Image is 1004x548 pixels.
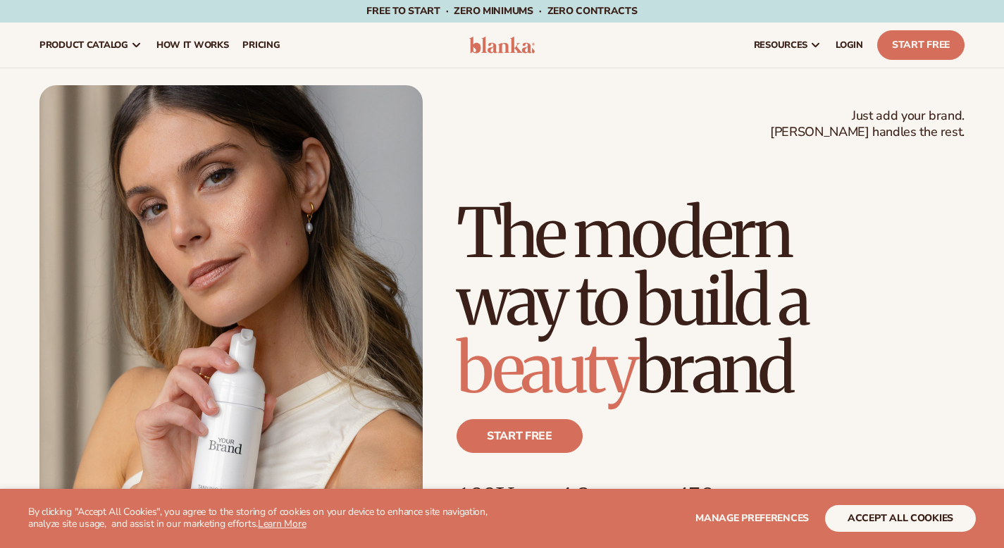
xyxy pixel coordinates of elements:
[258,517,306,530] a: Learn More
[149,23,236,68] a: How It Works
[156,39,229,51] span: How It Works
[457,481,529,512] p: 100K+
[825,505,976,532] button: accept all cookies
[754,39,807,51] span: resources
[674,481,781,512] p: 450+
[366,4,637,18] span: Free to start · ZERO minimums · ZERO contracts
[829,23,870,68] a: LOGIN
[39,39,128,51] span: product catalog
[32,23,149,68] a: product catalog
[469,37,535,54] img: logo
[457,326,636,411] span: beauty
[770,108,965,141] span: Just add your brand. [PERSON_NAME] handles the rest.
[28,506,520,530] p: By clicking "Accept All Cookies", you agree to the storing of cookies on your device to enhance s...
[877,30,965,60] a: Start Free
[457,419,583,453] a: Start free
[836,39,863,51] span: LOGIN
[747,23,829,68] a: resources
[457,199,965,402] h1: The modern way to build a brand
[235,23,287,68] a: pricing
[557,481,646,512] p: 4.9
[695,511,809,525] span: Manage preferences
[695,505,809,532] button: Manage preferences
[242,39,280,51] span: pricing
